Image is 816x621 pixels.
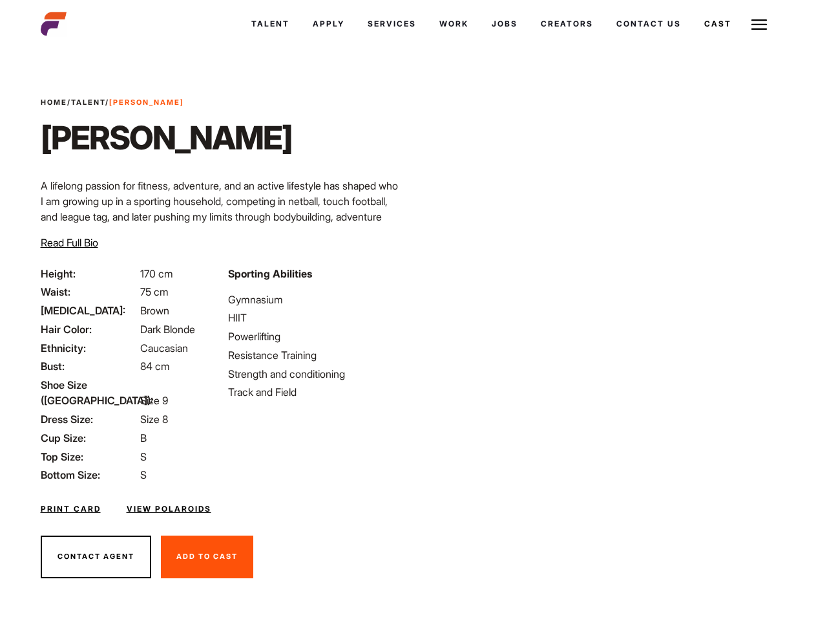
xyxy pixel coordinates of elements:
a: View Polaroids [127,503,211,515]
button: Add To Cast [161,536,253,578]
a: Talent [71,98,105,107]
span: 84 cm [140,360,170,373]
a: Talent [240,6,301,41]
li: Track and Field [228,384,400,400]
span: Add To Cast [176,552,238,561]
span: 170 cm [140,267,173,280]
span: Brown [140,304,169,317]
a: Cast [693,6,743,41]
span: Hair Color: [41,321,138,337]
h1: [PERSON_NAME] [41,118,292,157]
a: Contact Us [605,6,693,41]
img: Burger icon [751,17,767,32]
a: Home [41,98,67,107]
span: Dress Size: [41,411,138,427]
span: Shoe Size ([GEOGRAPHIC_DATA]): [41,377,138,408]
span: Ethnicity: [41,340,138,356]
span: B [140,431,147,444]
strong: [PERSON_NAME] [109,98,184,107]
button: Contact Agent [41,536,151,578]
span: Size 9 [140,394,168,407]
span: Size 8 [140,413,168,426]
button: Read Full Bio [41,235,98,250]
li: Gymnasium [228,292,400,307]
li: Powerlifting [228,329,400,344]
span: 75 cm [140,285,169,298]
a: Jobs [480,6,529,41]
span: Caucasian [140,342,188,354]
span: Height: [41,266,138,281]
a: Creators [529,6,605,41]
a: Apply [301,6,356,41]
a: Services [356,6,428,41]
span: Dark Blonde [140,323,195,336]
p: A lifelong passion for fitness, adventure, and an active lifestyle has shaped who I am growing up... [41,178,401,240]
strong: Sporting Abilities [228,267,312,280]
li: HIIT [228,310,400,325]
span: [MEDICAL_DATA]: [41,303,138,318]
img: cropped-aefm-brand-fav-22-square.png [41,11,67,37]
span: / / [41,97,184,108]
span: Bust: [41,358,138,374]
li: Resistance Training [228,347,400,363]
span: Waist: [41,284,138,300]
a: Work [428,6,480,41]
span: Cup Size: [41,430,138,446]
span: S [140,450,147,463]
li: Strength and conditioning [228,366,400,382]
span: Read Full Bio [41,236,98,249]
span: Top Size: [41,449,138,464]
span: Bottom Size: [41,467,138,483]
span: S [140,468,147,481]
a: Print Card [41,503,101,515]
